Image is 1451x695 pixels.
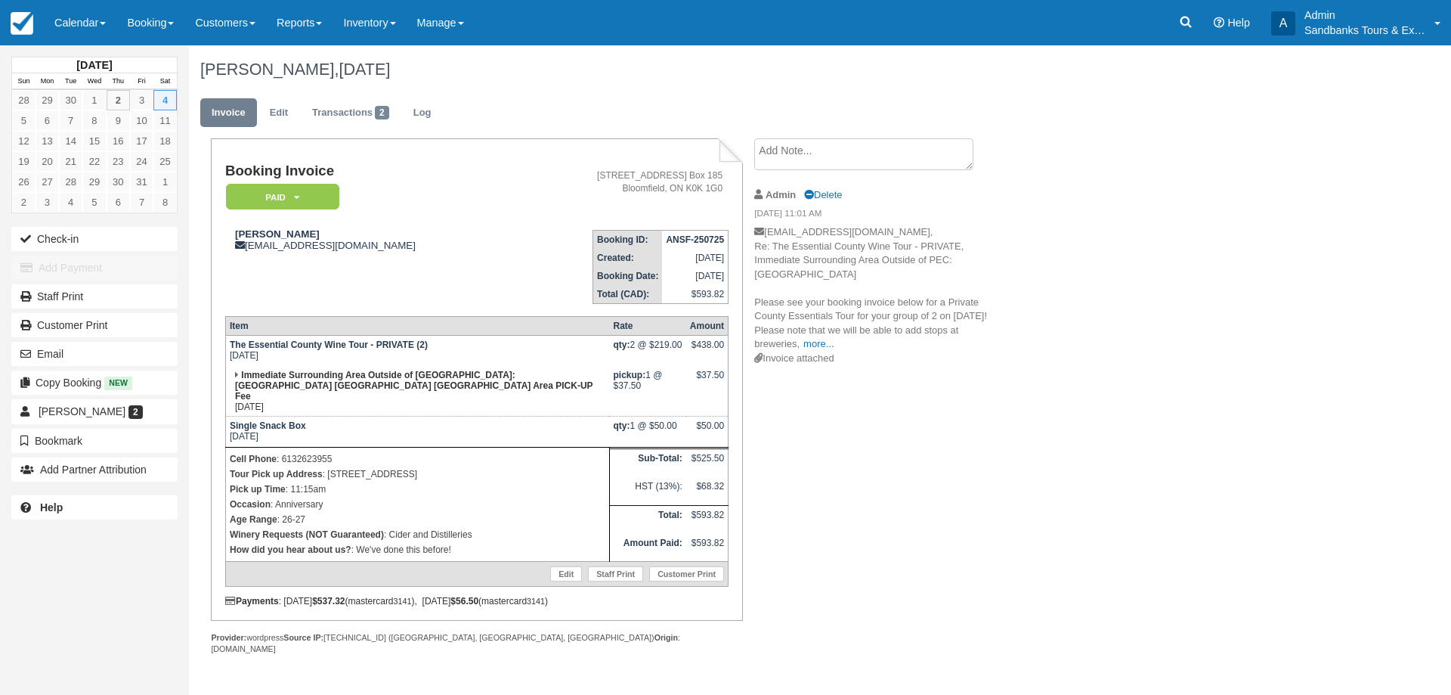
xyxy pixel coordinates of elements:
[593,231,663,250] th: Booking ID:
[11,495,178,520] a: Help
[12,131,36,151] a: 12
[225,417,609,448] td: [DATE]
[107,73,130,90] th: Thu
[12,192,36,213] a: 2
[36,192,59,213] a: 3
[230,454,277,464] strong: Cell Phone
[1227,17,1250,29] span: Help
[11,256,178,280] button: Add Payment
[1214,17,1224,28] i: Help
[36,151,59,172] a: 20
[225,596,279,607] strong: Payments
[36,172,59,192] a: 27
[130,192,153,213] a: 7
[225,183,334,211] a: Paid
[588,566,643,582] a: Staff Print
[1271,11,1295,36] div: A
[153,110,177,131] a: 11
[402,98,443,128] a: Log
[128,405,143,419] span: 2
[82,192,106,213] a: 5
[82,131,106,151] a: 15
[76,59,112,71] strong: [DATE]
[754,225,1009,352] p: [EMAIL_ADDRESS][DOMAIN_NAME], Re: The Essential County Wine Tour - PRIVATE, Immediate Surrounding...
[803,338,834,349] a: more...
[230,514,277,525] strong: Age Range
[107,131,130,151] a: 16
[153,73,177,90] th: Sat
[11,458,178,482] button: Add Partner Attribution
[153,131,177,151] a: 18
[82,110,106,131] a: 8
[82,172,106,192] a: 29
[375,106,389,119] span: 2
[609,448,685,476] th: Sub-Total:
[36,131,59,151] a: 13
[200,98,257,128] a: Invoice
[339,60,390,79] span: [DATE]
[82,73,106,90] th: Wed
[12,73,36,90] th: Sun
[211,632,742,655] div: wordpress [TECHNICAL_ID] ([GEOGRAPHIC_DATA], [GEOGRAPHIC_DATA], [GEOGRAPHIC_DATA]) : [DOMAIN_NAME]
[686,534,729,562] td: $593.82
[527,597,545,606] small: 3141
[649,566,724,582] a: Customer Print
[59,110,82,131] a: 7
[766,189,796,200] strong: Admin
[593,267,663,285] th: Booking Date:
[230,545,351,555] strong: How did you hear about us?
[230,497,605,512] p: : Anniversary
[1304,23,1425,38] p: Sandbanks Tours & Experiences
[59,131,82,151] a: 14
[11,12,33,35] img: checkfront-main-nav-mini-logo.png
[107,172,130,192] a: 30
[12,90,36,110] a: 28
[230,340,428,350] strong: The Essential County Wine Tour - PRIVATE (2)
[662,267,728,285] td: [DATE]
[690,420,724,443] div: $50.00
[12,172,36,192] a: 26
[153,172,177,192] a: 1
[107,151,130,172] a: 23
[11,313,178,337] a: Customer Print
[230,512,605,527] p: : 26-27
[258,98,299,128] a: Edit
[39,405,125,417] span: [PERSON_NAME]
[690,340,724,362] div: $438.00
[230,542,605,557] p: : We've done this before!
[82,90,106,110] a: 1
[613,340,630,350] strong: qty
[686,477,729,505] td: $68.32
[609,417,685,448] td: 1 @ $50.00
[609,534,685,562] th: Amount Paid:
[686,448,729,476] td: $525.50
[301,98,401,128] a: Transactions2
[609,505,685,533] th: Total:
[230,420,306,431] strong: Single Snack Box
[107,192,130,213] a: 6
[11,284,178,309] a: Staff Print
[804,189,842,200] a: Delete
[235,370,592,402] strong: Immediate Surrounding Area Outside of [GEOGRAPHIC_DATA]: [GEOGRAPHIC_DATA] [GEOGRAPHIC_DATA] [GEO...
[130,172,153,192] a: 31
[230,469,323,479] strong: Tour Pick up Address
[130,73,153,90] th: Fri
[450,596,478,607] strong: $56.50
[153,151,177,172] a: 25
[754,207,1009,224] em: [DATE] 11:01 AM
[686,505,729,533] td: $593.82
[11,371,178,395] button: Copy Booking New
[225,163,518,179] h1: Booking Invoice
[200,61,1266,79] h1: [PERSON_NAME],
[130,90,153,110] a: 3
[593,285,663,304] th: Total (CAD):
[11,399,178,424] a: [PERSON_NAME] 2
[230,499,271,510] strong: Occasion
[609,366,685,417] td: 1 @ $37.50
[754,352,1009,366] div: Invoice attached
[230,484,286,495] strong: Pick up Time
[59,172,82,192] a: 28
[107,110,130,131] a: 9
[130,110,153,131] a: 10
[11,342,178,366] button: Email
